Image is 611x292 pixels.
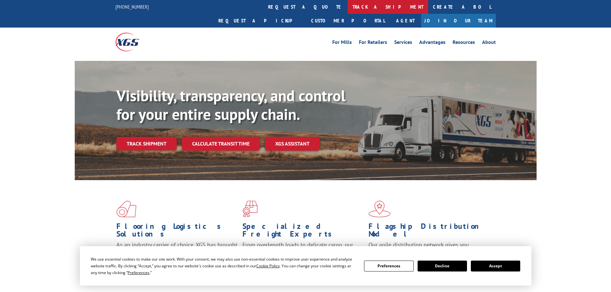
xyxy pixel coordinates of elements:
button: Preferences [364,261,413,271]
a: Agent [390,14,421,28]
img: xgs-icon-flagship-distribution-model-red [369,201,391,217]
span: As an industry carrier of choice, XGS has brought innovation and dedication to flooring logistics... [116,241,237,264]
a: Customer Portal [306,14,390,28]
button: Decline [418,261,467,271]
a: About [482,40,496,47]
h1: Specialized Freight Experts [242,222,364,241]
span: Cookie Policy [256,263,280,269]
img: xgs-icon-focused-on-flooring-red [242,201,258,217]
a: Resources [453,40,475,47]
a: For Mills [332,40,352,47]
div: We use essential cookies to make our site work. With your consent, we may also use non-essential ... [91,256,356,276]
a: Advantages [419,40,446,47]
a: Track shipment [116,137,177,150]
a: Join Our Team [421,14,496,28]
a: Services [394,40,412,47]
span: Our agile distribution network gives you nationwide inventory management on demand. [369,241,487,256]
a: Calculate transit time [182,137,260,151]
a: XGS ASSISTANT [265,137,320,151]
h1: Flooring Logistics Solutions [116,222,238,241]
p: From overlength loads to delicate cargo, our experienced staff knows the best way to move your fr... [242,241,364,270]
a: For Retailers [359,40,387,47]
span: Preferences [128,270,149,275]
img: xgs-icon-total-supply-chain-intelligence-red [116,201,136,217]
a: Request a pickup [214,14,306,28]
a: [PHONE_NUMBER] [115,4,149,10]
b: Visibility, transparency, and control for your entire supply chain. [116,86,345,124]
h1: Flagship Distribution Model [369,222,490,241]
div: Cookie Consent Prompt [80,246,531,286]
button: Accept [471,261,520,271]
